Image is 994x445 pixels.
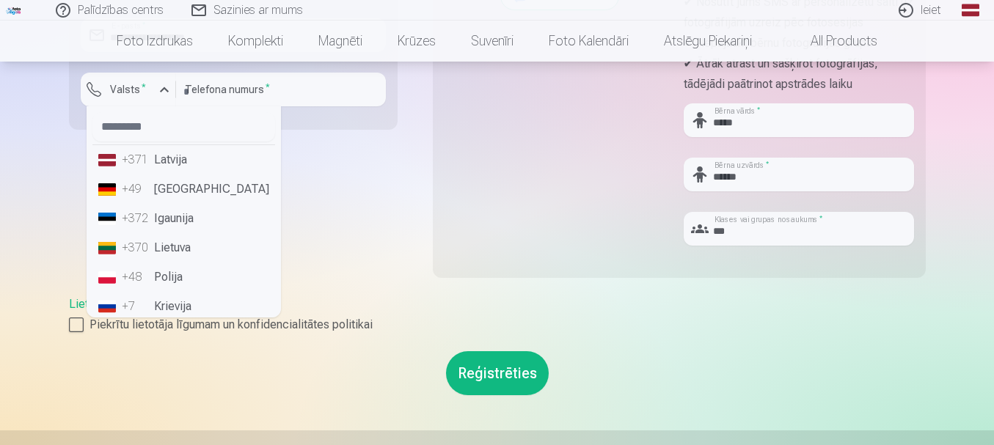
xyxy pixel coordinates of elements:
li: Igaunija [92,204,275,233]
button: Reģistrēties [446,351,549,395]
li: Lietuva [92,233,275,262]
div: Lauks ir obligāts [81,106,176,118]
p: ✔ Ātrāk atrast un sašķirot fotogrāfijas, tādējādi paātrinot apstrādes laiku [684,54,914,95]
li: Polija [92,262,275,292]
div: +372 [122,210,151,227]
div: +371 [122,151,151,169]
label: Valsts [104,82,152,97]
div: +49 [122,180,151,198]
img: /fa1 [6,6,22,15]
label: Piekrītu lietotāja līgumam un konfidencialitātes politikai [69,316,926,334]
li: [GEOGRAPHIC_DATA] [92,174,275,204]
li: Krievija [92,292,275,321]
div: , [69,295,926,334]
a: Foto izdrukas [99,21,211,62]
a: Foto kalendāri [531,21,646,62]
a: Magnēti [301,21,380,62]
a: Lietošanas līgums [69,297,162,311]
a: Krūzes [380,21,453,62]
a: All products [770,21,895,62]
div: +7 [122,298,151,315]
div: +370 [122,239,151,257]
li: Latvija [92,145,275,174]
a: Atslēgu piekariņi [646,21,770,62]
button: Valsts* [81,73,176,106]
div: +48 [122,268,151,286]
a: Suvenīri [453,21,531,62]
a: Komplekti [211,21,301,62]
